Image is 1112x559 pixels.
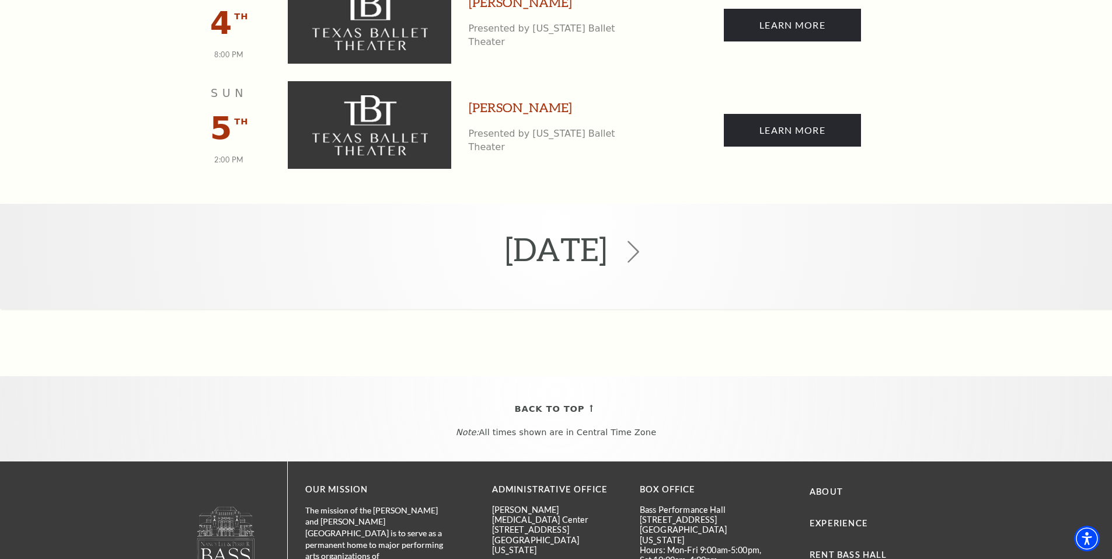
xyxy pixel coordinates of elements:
[305,482,451,497] p: OUR MISSION
[640,482,770,497] p: BOX OFFICE
[515,402,585,416] span: Back To Top
[492,535,622,555] p: [GEOGRAPHIC_DATA][US_STATE]
[469,22,650,48] p: Presented by [US_STATE] Ballet Theater
[810,518,868,528] a: Experience
[810,487,843,496] a: About
[288,81,451,169] img: Peter Pan
[505,213,607,286] h2: [DATE]
[492,482,622,497] p: Administrative Office
[214,155,244,164] span: 2:00 PM
[210,5,232,41] span: 4
[11,428,1101,438] p: All times shown are in Central Time Zone
[214,50,244,59] span: 8:00 PM
[724,9,861,41] a: Presented by Texas Ballet Theater Learn More
[640,505,770,515] p: Bass Performance Hall
[724,114,861,147] a: Presented by Texas Ballet Theater Learn More
[622,241,644,263] svg: Click to view the next month
[234,114,248,129] span: th
[234,9,248,24] span: th
[469,127,650,154] p: Presented by [US_STATE] Ballet Theater
[210,110,232,147] span: 5
[469,99,572,117] a: [PERSON_NAME]
[492,505,622,525] p: [PERSON_NAME][MEDICAL_DATA] Center
[640,515,770,525] p: [STREET_ADDRESS]
[194,85,264,102] p: Sun
[640,525,770,545] p: [GEOGRAPHIC_DATA][US_STATE]
[456,428,479,437] em: Note:
[1074,526,1100,551] div: Accessibility Menu
[492,525,622,534] p: [STREET_ADDRESS]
